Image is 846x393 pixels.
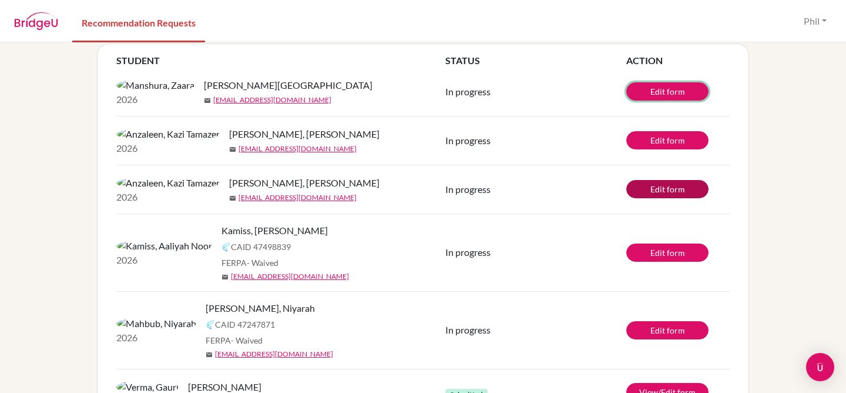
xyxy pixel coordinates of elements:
span: CAID 47247871 [215,318,275,331]
img: Kamiss, Aaliyah Noor [116,239,212,253]
a: Edit form [626,321,709,339]
a: [EMAIL_ADDRESS][DOMAIN_NAME] [213,95,331,105]
span: mail [221,274,229,281]
img: Mahbub, Niyarah [116,317,196,331]
a: [EMAIL_ADDRESS][DOMAIN_NAME] [215,349,333,359]
span: CAID 47498839 [231,241,291,253]
span: FERPA [221,257,278,269]
button: Phil [798,10,832,32]
span: [PERSON_NAME][GEOGRAPHIC_DATA] [204,78,372,92]
a: Recommendation Requests [72,2,205,42]
p: 2026 [116,253,212,267]
th: STUDENT [116,54,445,68]
a: Edit form [626,82,709,101]
img: Common App logo [221,242,231,252]
span: In progress [445,135,491,146]
a: Edit form [626,180,709,198]
span: [PERSON_NAME], Niyarah [206,301,315,315]
a: Edit form [626,244,709,262]
a: [EMAIL_ADDRESS][DOMAIN_NAME] [239,144,357,154]
img: Anzaleen, Kazi Tamazer [116,127,220,141]
span: mail [229,146,236,153]
a: Edit form [626,131,709,149]
img: BridgeU logo [14,12,58,30]
span: - Waived [247,258,278,268]
div: Open Intercom Messenger [806,353,834,381]
span: In progress [445,247,491,258]
span: mail [229,195,236,202]
th: ACTION [626,54,730,68]
span: In progress [445,86,491,97]
span: In progress [445,184,491,195]
p: 2026 [116,141,220,155]
a: [EMAIL_ADDRESS][DOMAIN_NAME] [231,271,349,282]
p: 2026 [116,92,194,106]
span: mail [204,97,211,104]
span: Kamiss, [PERSON_NAME] [221,224,328,238]
span: FERPA [206,334,263,347]
span: - Waived [231,335,263,345]
span: [PERSON_NAME], [PERSON_NAME] [229,176,380,190]
span: mail [206,351,213,358]
th: STATUS [445,54,626,68]
p: 2026 [116,190,220,204]
img: Anzaleen, Kazi Tamazer [116,176,220,190]
span: In progress [445,324,491,335]
img: Common App logo [206,320,215,329]
span: [PERSON_NAME], [PERSON_NAME] [229,127,380,141]
p: 2026 [116,331,196,345]
img: Manshura, Zaara [116,78,194,92]
a: [EMAIL_ADDRESS][DOMAIN_NAME] [239,192,357,203]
